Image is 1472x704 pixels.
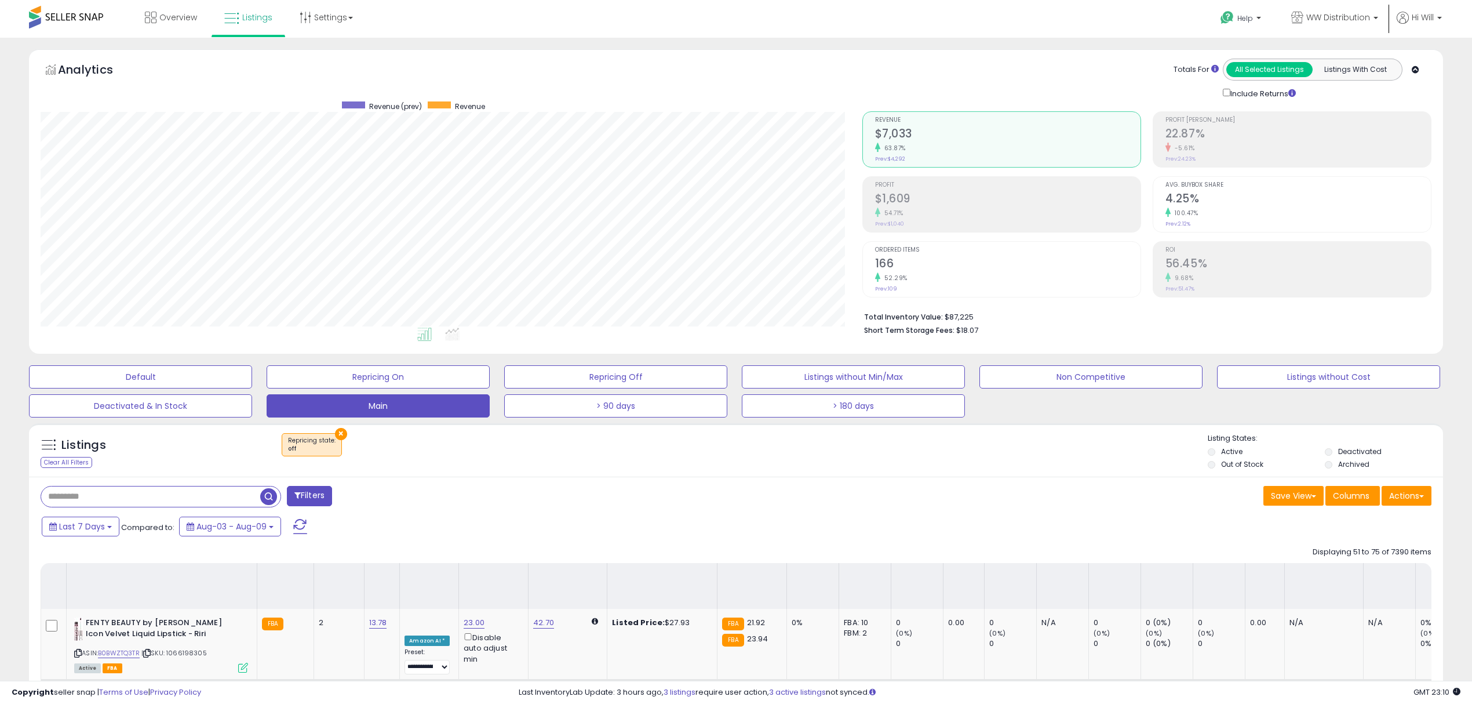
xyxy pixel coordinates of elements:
small: (0%) [1420,629,1437,638]
label: Deactivated [1338,447,1382,456]
span: Profit [PERSON_NAME] [1165,117,1431,124]
small: (0%) [1094,629,1110,638]
small: Prev: $1,040 [875,220,904,227]
span: Compared to: [121,522,174,533]
button: All Selected Listings [1226,62,1313,77]
div: 0% [1420,638,1467,649]
small: 52.29% [880,274,908,282]
div: 0 (0%) [1146,638,1193,649]
div: 0 [989,638,1036,649]
b: Listed Price: [612,617,665,628]
a: Terms of Use [99,687,148,698]
a: 3 listings [664,687,695,698]
span: Overview [159,12,197,23]
div: FBM: 2 [844,628,882,638]
div: 0 [896,638,943,649]
button: Actions [1382,486,1431,506]
a: 3 active listings [769,687,826,698]
button: Listings without Min/Max [742,365,965,389]
div: Preset: [405,648,450,674]
span: 2025-08-17 23:10 GMT [1413,687,1460,698]
span: Repricing state : [288,436,336,453]
div: $27.93 [612,618,708,628]
small: FBA [722,618,744,630]
b: Short Term Storage Fees: [864,325,954,335]
div: Include Returns [1214,86,1310,100]
div: FBA: 10 [844,618,882,628]
small: 100.47% [1171,209,1198,217]
span: Revenue [875,117,1141,124]
button: > 180 days [742,394,965,418]
div: seller snap | | [12,687,201,698]
button: Repricing Off [504,365,727,389]
a: 13.78 [369,617,387,629]
div: off [288,445,336,453]
h2: $1,609 [875,192,1141,208]
b: Total Inventory Value: [864,312,943,322]
small: (0%) [1146,629,1162,638]
small: Prev: $4,292 [875,155,905,162]
div: N/A [1368,618,1407,628]
h2: 166 [875,257,1141,273]
div: 0 [1094,618,1141,628]
div: 0 [1198,638,1245,649]
span: 23.94 [747,633,768,644]
span: Revenue [455,101,485,111]
div: Totals For [1174,64,1219,75]
button: Main [267,394,490,418]
div: 0.00 [1250,618,1276,628]
span: Aug-03 - Aug-09 [196,521,267,532]
small: 63.87% [880,144,906,153]
div: 0 [1198,618,1245,628]
div: 0 [989,618,1036,628]
a: 42.70 [533,617,554,629]
div: 0% [1420,618,1467,628]
div: Disable auto adjust min [464,631,519,665]
div: 0 (0%) [1146,618,1193,628]
p: Listing States: [1208,433,1443,444]
button: Last 7 Days [42,517,119,536]
span: Avg. Buybox Share [1165,182,1431,188]
small: (0%) [989,629,1005,638]
a: B0BWZTQ3TR [98,648,140,658]
div: N/A [1041,618,1080,628]
small: FBA [262,618,283,630]
h2: $7,033 [875,127,1141,143]
button: Deactivated & In Stock [29,394,252,418]
button: Listings without Cost [1217,365,1440,389]
h2: 22.87% [1165,127,1431,143]
button: × [335,428,347,440]
span: 21.92 [747,617,766,628]
button: Default [29,365,252,389]
button: > 90 days [504,394,727,418]
strong: Copyright [12,687,54,698]
h2: 56.45% [1165,257,1431,273]
div: 0 [1094,638,1141,649]
span: FBA [103,663,122,673]
img: 31v+QLfD08L._SL40_.jpg [74,618,83,641]
span: Hi Will [1412,12,1434,23]
div: 0 [896,618,943,628]
span: All listings currently available for purchase on Amazon [74,663,101,673]
small: 9.68% [1171,274,1194,282]
span: Last 7 Days [59,521,105,532]
small: Prev: 2.12% [1165,220,1190,227]
h2: 4.25% [1165,192,1431,208]
button: Columns [1325,486,1380,506]
button: Filters [287,486,332,506]
div: N/A [1289,618,1354,628]
span: Profit [875,182,1141,188]
div: ASIN: [74,618,248,672]
div: 0.00 [948,618,975,628]
span: Help [1237,13,1253,23]
small: 54.71% [880,209,903,217]
a: Help [1211,2,1273,38]
span: ROI [1165,247,1431,253]
small: -5.61% [1171,144,1195,153]
small: (0%) [896,629,912,638]
button: Repricing On [267,365,490,389]
label: Archived [1338,459,1369,469]
small: Prev: 24.23% [1165,155,1196,162]
label: Active [1221,447,1243,456]
span: Columns [1333,490,1369,502]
